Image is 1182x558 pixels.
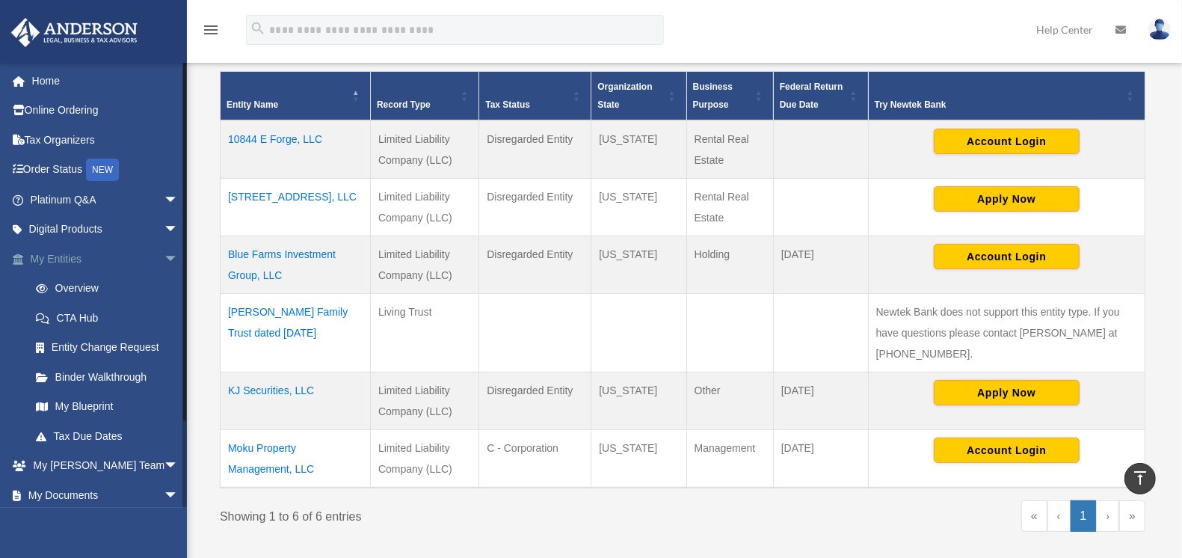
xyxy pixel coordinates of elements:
[10,96,201,126] a: Online Ordering
[10,125,201,155] a: Tax Organizers
[7,18,142,47] img: Anderson Advisors Platinum Portal
[686,179,773,236] td: Rental Real Estate
[934,244,1080,269] button: Account Login
[591,236,686,294] td: [US_STATE]
[591,372,686,430] td: [US_STATE]
[220,500,671,527] div: Showing 1 to 6 of 6 entries
[773,430,868,488] td: [DATE]
[164,215,194,245] span: arrow_drop_down
[10,66,201,96] a: Home
[221,294,371,372] td: [PERSON_NAME] Family Trust dated [DATE]
[479,372,591,430] td: Disregarded Entity
[86,159,119,181] div: NEW
[371,294,479,372] td: Living Trust
[485,99,530,110] span: Tax Status
[934,250,1080,262] a: Account Login
[371,179,479,236] td: Limited Liability Company (LLC)
[686,72,773,121] th: Business Purpose: Activate to sort
[875,96,1122,114] div: Try Newtek Bank
[21,274,194,304] a: Overview
[371,120,479,179] td: Limited Liability Company (LLC)
[10,215,201,245] a: Digital Productsarrow_drop_down
[10,480,201,510] a: My Documentsarrow_drop_down
[591,179,686,236] td: [US_STATE]
[164,451,194,482] span: arrow_drop_down
[479,120,591,179] td: Disregarded Entity
[202,21,220,39] i: menu
[934,129,1080,154] button: Account Login
[934,135,1080,147] a: Account Login
[934,186,1080,212] button: Apply Now
[773,72,868,121] th: Federal Return Due Date: Activate to sort
[1124,463,1156,494] a: vertical_align_top
[371,236,479,294] td: Limited Liability Company (LLC)
[934,438,1080,463] button: Account Login
[1148,19,1171,40] img: User Pic
[773,372,868,430] td: [DATE]
[868,72,1145,121] th: Try Newtek Bank : Activate to sort
[934,380,1080,405] button: Apply Now
[868,294,1145,372] td: Newtek Bank does not support this entity type. If you have questions please contact [PERSON_NAME]...
[164,480,194,511] span: arrow_drop_down
[780,82,843,110] span: Federal Return Due Date
[686,430,773,488] td: Management
[164,244,194,275] span: arrow_drop_down
[1021,500,1047,532] a: First
[21,333,201,363] a: Entity Change Request
[21,421,201,451] a: Tax Due Dates
[221,120,371,179] td: 10844 E Forge, LLC
[10,451,201,481] a: My [PERSON_NAME] Teamarrow_drop_down
[934,444,1080,456] a: Account Login
[686,120,773,179] td: Rental Real Estate
[693,82,733,110] span: Business Purpose
[1131,469,1149,487] i: vertical_align_top
[164,185,194,215] span: arrow_drop_down
[773,236,868,294] td: [DATE]
[591,120,686,179] td: [US_STATE]
[597,82,652,110] span: Organization State
[227,99,278,110] span: Entity Name
[221,372,371,430] td: KJ Securities, LLC
[686,372,773,430] td: Other
[10,185,201,215] a: Platinum Q&Aarrow_drop_down
[202,26,220,39] a: menu
[21,362,201,392] a: Binder Walkthrough
[221,72,371,121] th: Entity Name: Activate to invert sorting
[371,72,479,121] th: Record Type: Activate to sort
[377,99,431,110] span: Record Type
[686,236,773,294] td: Holding
[479,179,591,236] td: Disregarded Entity
[10,155,201,186] a: Order StatusNEW
[21,392,201,422] a: My Blueprint
[479,236,591,294] td: Disregarded Entity
[479,72,591,121] th: Tax Status: Activate to sort
[591,430,686,488] td: [US_STATE]
[10,244,201,274] a: My Entitiesarrow_drop_down
[371,430,479,488] td: Limited Liability Company (LLC)
[591,72,686,121] th: Organization State: Activate to sort
[221,179,371,236] td: [STREET_ADDRESS], LLC
[221,430,371,488] td: Moku Property Management, LLC
[250,20,266,37] i: search
[21,303,201,333] a: CTA Hub
[371,372,479,430] td: Limited Liability Company (LLC)
[221,236,371,294] td: Blue Farms Investment Group, LLC
[479,430,591,488] td: C - Corporation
